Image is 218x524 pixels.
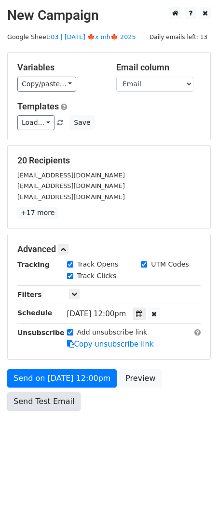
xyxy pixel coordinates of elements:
[77,327,148,337] label: Add unsubscribe link
[17,115,54,130] a: Load...
[17,77,76,92] a: Copy/paste...
[17,261,50,269] strong: Tracking
[151,259,189,269] label: UTM Codes
[17,101,59,111] a: Templates
[17,329,65,336] strong: Unsubscribe
[17,244,201,255] h5: Advanced
[67,340,154,349] a: Copy unsubscribe link
[146,33,211,40] a: Daily emails left: 13
[170,478,218,524] iframe: Chat Widget
[17,291,42,298] strong: Filters
[77,259,119,269] label: Track Opens
[51,33,136,40] a: 03 | [DATE] 🍁x mh🍁 2025
[7,7,211,24] h2: New Campaign
[146,32,211,42] span: Daily emails left: 13
[77,271,117,281] label: Track Clicks
[119,369,162,388] a: Preview
[17,155,201,166] h5: 20 Recipients
[7,392,81,411] a: Send Test Email
[17,172,125,179] small: [EMAIL_ADDRESS][DOMAIN_NAME]
[7,369,117,388] a: Send on [DATE] 12:00pm
[69,115,95,130] button: Save
[17,193,125,201] small: [EMAIL_ADDRESS][DOMAIN_NAME]
[7,33,136,40] small: Google Sheet:
[17,309,52,317] strong: Schedule
[17,207,58,219] a: +17 more
[17,182,125,189] small: [EMAIL_ADDRESS][DOMAIN_NAME]
[116,62,201,73] h5: Email column
[17,62,102,73] h5: Variables
[67,309,126,318] span: [DATE] 12:00pm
